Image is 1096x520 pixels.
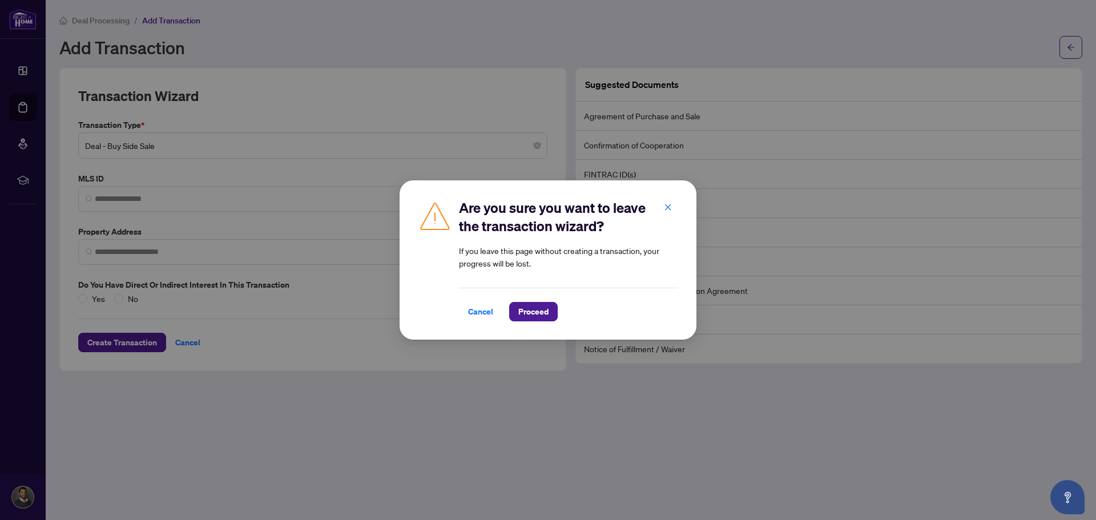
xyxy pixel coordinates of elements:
[468,303,493,321] span: Cancel
[1050,480,1085,514] button: Open asap
[509,302,558,321] button: Proceed
[459,199,678,235] h2: Are you sure you want to leave the transaction wizard?
[664,203,672,211] span: close
[459,302,502,321] button: Cancel
[518,303,549,321] span: Proceed
[459,244,678,269] article: If you leave this page without creating a transaction, your progress will be lost.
